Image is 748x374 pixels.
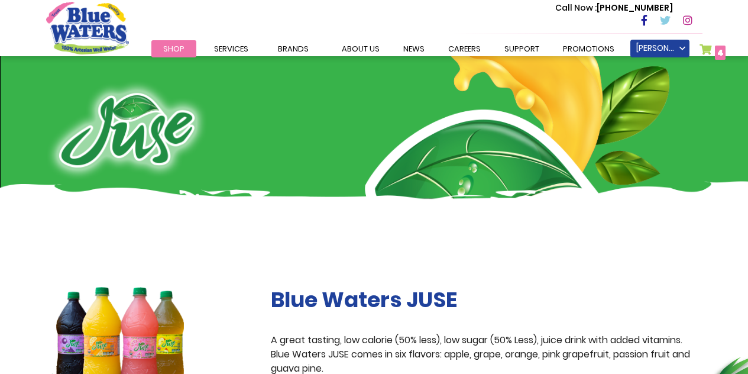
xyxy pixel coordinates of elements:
span: Services [214,43,248,54]
span: Shop [163,43,184,54]
span: Call Now : [555,2,597,14]
a: about us [330,40,391,57]
a: support [493,40,551,57]
a: 4 [700,44,726,61]
span: 4 [717,47,724,59]
span: Brands [278,43,309,54]
a: careers [436,40,493,57]
a: News [391,40,436,57]
p: [PHONE_NUMBER] [555,2,673,14]
a: [PERSON_NAME] [630,40,689,57]
h2: Blue Waters JUSE [271,287,702,312]
img: juse-logo.png [46,80,208,180]
a: store logo [46,2,129,54]
a: Promotions [551,40,626,57]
